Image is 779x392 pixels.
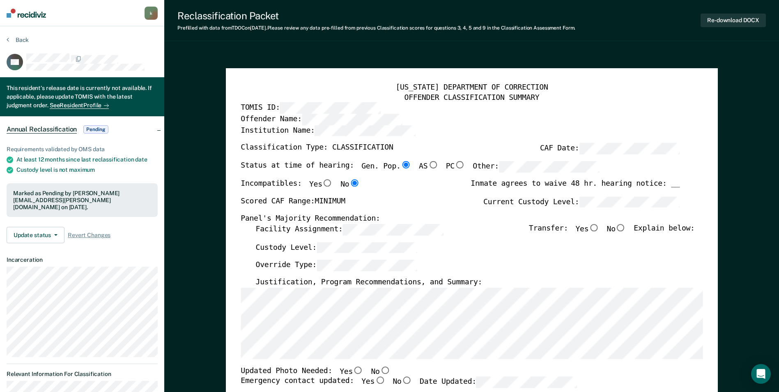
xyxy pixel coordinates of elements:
div: Panel's Majority Recommendation: [241,214,680,224]
div: Inmate agrees to waive 48 hr. hearing notice: __ [471,179,680,196]
button: Re-download DOCX [701,14,766,27]
input: No [379,366,390,374]
label: Override Type: [255,260,417,272]
div: Updated Photo Needed: [241,366,391,377]
input: AS [427,161,438,168]
label: Offender Name: [241,114,402,125]
dt: Relevant Information For Classification [7,371,158,378]
input: No [349,179,360,187]
div: At least 12 months since last reclassification [16,156,158,163]
span: Revert Changes [68,232,110,239]
span: date [135,156,147,163]
input: PC [455,161,465,168]
input: No [616,224,626,231]
label: Institution Name: [241,125,415,137]
input: Date Updated: [476,377,577,388]
a: SeeResidentProfile [50,102,109,109]
div: Marked as Pending by [PERSON_NAME][EMAIL_ADDRESS][PERSON_NAME][DOMAIN_NAME] on [DATE]. [13,190,151,210]
div: [US_STATE] DEPARTMENT OF CORRECTION [241,83,703,93]
input: Facility Assignment: [342,224,443,235]
label: Scored CAF Range: MINIMUM [241,196,345,208]
label: No [393,377,412,388]
span: Pending [83,125,108,134]
label: Yes [309,179,333,190]
div: Prefilled with data from TDOC on [DATE] . Please review any data pre-filled from previous Classif... [177,25,575,31]
input: Custody Level: [317,242,417,254]
label: CAF Date: [540,143,680,155]
input: Gen. Pop. [400,161,411,168]
div: Incompatibles: [241,179,360,196]
button: Update status [7,227,64,243]
span: Annual Reclassification [7,125,77,134]
input: Institution Name: [315,125,415,137]
input: Other: [499,161,600,173]
div: Requirements validated by OMS data [7,146,158,153]
dt: Incarceration [7,256,158,263]
label: Yes [361,377,385,388]
label: PC [446,161,465,173]
label: Current Custody Level: [483,196,680,208]
label: No [340,179,360,190]
input: Offender Name: [301,114,402,125]
span: maximum [69,166,95,173]
div: Open Intercom Messenger [751,364,771,384]
label: Classification Type: CLASSIFICATION [241,143,393,155]
label: Yes [575,224,599,235]
input: Yes [322,179,333,187]
label: Other: [473,161,600,173]
label: TOMIS ID: [241,103,380,114]
div: OFFENDER CLASSIFICATION SUMMARY [241,93,703,103]
div: Status at time of hearing: [241,161,600,179]
div: Custody level is not [16,166,158,173]
label: Justification, Program Recommendations, and Summary: [255,278,482,288]
input: No [401,377,412,384]
input: Yes [375,377,385,384]
div: Transfer: Explain below: [529,224,695,242]
label: No [371,366,390,377]
label: No [607,224,626,235]
input: TOMIS ID: [280,103,380,114]
input: CAF Date: [579,143,680,155]
button: Back [7,36,29,44]
label: Custody Level: [255,242,417,254]
label: AS [419,161,438,173]
input: Yes [353,366,363,374]
div: Reclassification Packet [177,10,575,22]
label: Date Updated: [420,377,577,388]
img: Recidiviz [7,9,46,18]
input: Override Type: [317,260,417,272]
input: Yes [588,224,599,231]
button: k [145,7,158,20]
label: Gen. Pop. [361,161,411,173]
label: Facility Assignment: [255,224,443,235]
label: Yes [340,366,363,377]
input: Current Custody Level: [579,196,680,208]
